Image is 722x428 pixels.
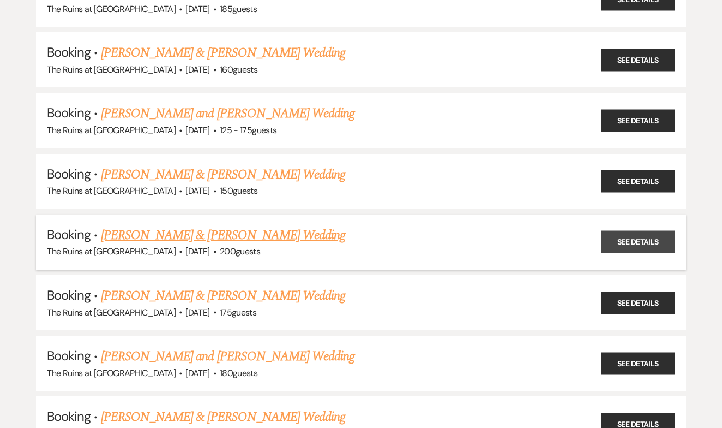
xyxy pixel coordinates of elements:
a: See Details [601,352,675,374]
span: Booking [47,408,91,425]
span: 175 guests [220,307,256,318]
span: Booking [47,104,91,121]
span: The Ruins at [GEOGRAPHIC_DATA] [47,307,176,318]
span: The Ruins at [GEOGRAPHIC_DATA] [47,3,176,15]
a: See Details [601,231,675,253]
span: Booking [47,165,91,182]
span: [DATE] [185,124,209,136]
a: [PERSON_NAME] and [PERSON_NAME] Wedding [101,347,355,366]
span: 185 guests [220,3,257,15]
a: [PERSON_NAME] & [PERSON_NAME] Wedding [101,286,345,306]
span: The Ruins at [GEOGRAPHIC_DATA] [47,64,176,75]
span: The Ruins at [GEOGRAPHIC_DATA] [47,367,176,379]
a: [PERSON_NAME] & [PERSON_NAME] Wedding [101,225,345,245]
span: 125 - 175 guests [220,124,276,136]
span: The Ruins at [GEOGRAPHIC_DATA] [47,246,176,257]
span: 160 guests [220,64,257,75]
a: See Details [601,49,675,71]
a: [PERSON_NAME] & [PERSON_NAME] Wedding [101,407,345,427]
span: Booking [47,287,91,304]
span: 200 guests [220,246,260,257]
a: See Details [601,109,675,132]
a: [PERSON_NAME] and [PERSON_NAME] Wedding [101,104,355,123]
span: [DATE] [185,367,209,379]
span: [DATE] [185,185,209,197]
span: Booking [47,347,91,364]
span: Booking [47,44,91,61]
span: 150 guests [220,185,257,197]
a: [PERSON_NAME] & [PERSON_NAME] Wedding [101,43,345,63]
span: 180 guests [220,367,257,379]
span: [DATE] [185,3,209,15]
span: [DATE] [185,246,209,257]
span: The Ruins at [GEOGRAPHIC_DATA] [47,124,176,136]
a: [PERSON_NAME] & [PERSON_NAME] Wedding [101,165,345,185]
span: [DATE] [185,64,209,75]
a: See Details [601,170,675,193]
a: See Details [601,292,675,314]
span: The Ruins at [GEOGRAPHIC_DATA] [47,185,176,197]
span: Booking [47,226,91,243]
span: [DATE] [185,307,209,318]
